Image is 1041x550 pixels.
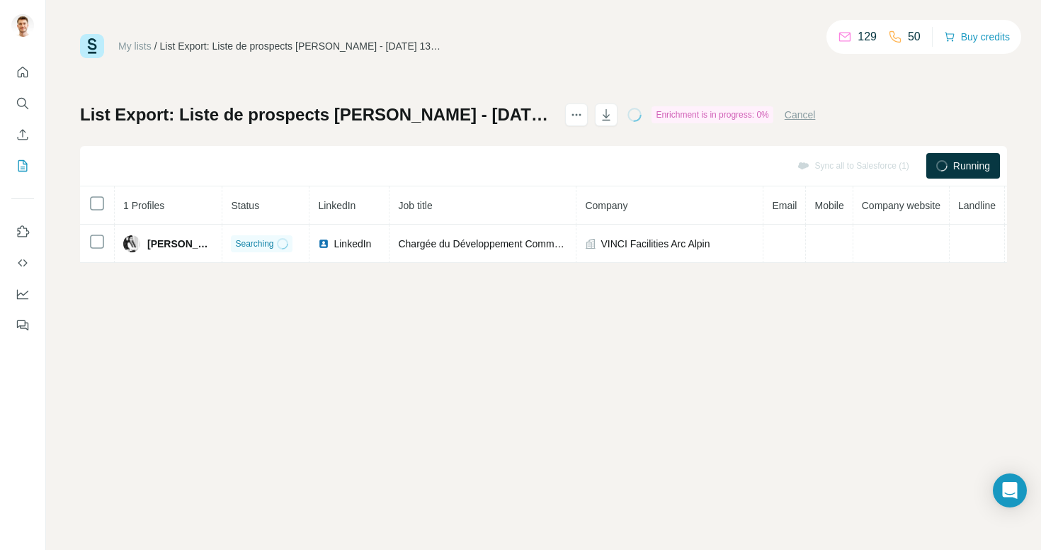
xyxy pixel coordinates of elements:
button: actions [565,103,588,126]
span: VINCI Facilities Arc Alpin [601,237,710,251]
a: My lists [118,40,152,52]
span: Status [231,200,259,211]
span: Searching [235,237,273,250]
button: Cancel [785,108,816,122]
button: Feedback [11,313,34,338]
img: LinkedIn logo [318,238,329,249]
span: Company [585,200,627,211]
img: Avatar [123,235,140,252]
img: Surfe Logo [80,34,104,58]
p: 50 [908,28,921,45]
span: Running [953,159,990,173]
div: Enrichment is in progress: 0% [652,106,773,123]
p: 129 [858,28,877,45]
button: Use Surfe API [11,250,34,276]
span: Chargée du Développement Commercial [398,238,578,249]
button: Quick start [11,60,34,85]
span: Job title [398,200,432,211]
h1: List Export: Liste de prospects [PERSON_NAME] - [DATE] 13:35 [80,103,552,126]
span: 1 Profiles [123,200,164,211]
span: Company website [862,200,940,211]
span: Landline [958,200,996,211]
button: Enrich CSV [11,122,34,147]
button: My lists [11,153,34,179]
div: List Export: Liste de prospects [PERSON_NAME] - [DATE] 13:35 [160,39,443,53]
button: Dashboard [11,281,34,307]
button: Buy credits [944,27,1010,47]
div: Open Intercom Messenger [993,473,1027,507]
span: Email [772,200,797,211]
span: Mobile [814,200,843,211]
img: Avatar [11,14,34,37]
span: LinkedIn [334,237,371,251]
li: / [154,39,157,53]
button: Search [11,91,34,116]
span: LinkedIn [318,200,355,211]
span: [PERSON_NAME] [147,237,213,251]
button: Use Surfe on LinkedIn [11,219,34,245]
